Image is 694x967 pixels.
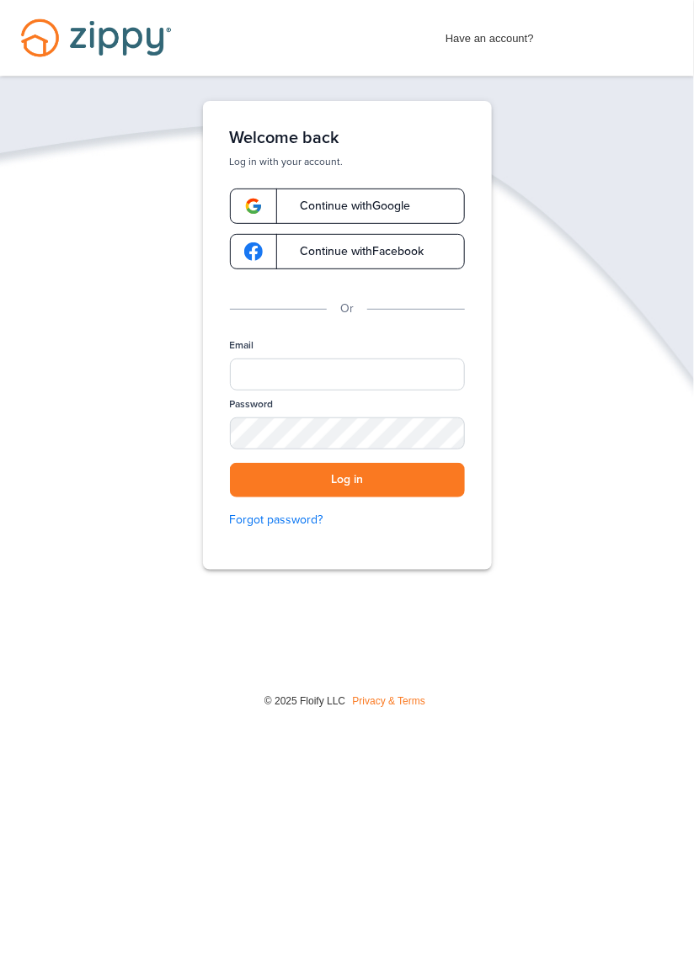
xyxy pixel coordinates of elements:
p: Or [340,300,354,318]
label: Password [230,397,274,412]
p: Log in with your account. [230,155,465,168]
span: Continue with Google [284,200,411,212]
span: © 2025 Floify LLC [264,695,345,707]
a: Forgot password? [230,511,465,529]
a: google-logoContinue withFacebook [230,234,465,269]
label: Email [230,338,254,353]
span: Continue with Facebook [284,246,424,258]
span: Have an account? [446,21,534,48]
a: google-logoContinue withGoogle [230,189,465,224]
h1: Welcome back [230,128,465,148]
img: google-logo [244,197,263,215]
a: Privacy & Terms [353,695,425,707]
button: Log in [230,463,465,497]
input: Password [230,417,465,449]
img: google-logo [244,242,263,261]
input: Email [230,359,465,391]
